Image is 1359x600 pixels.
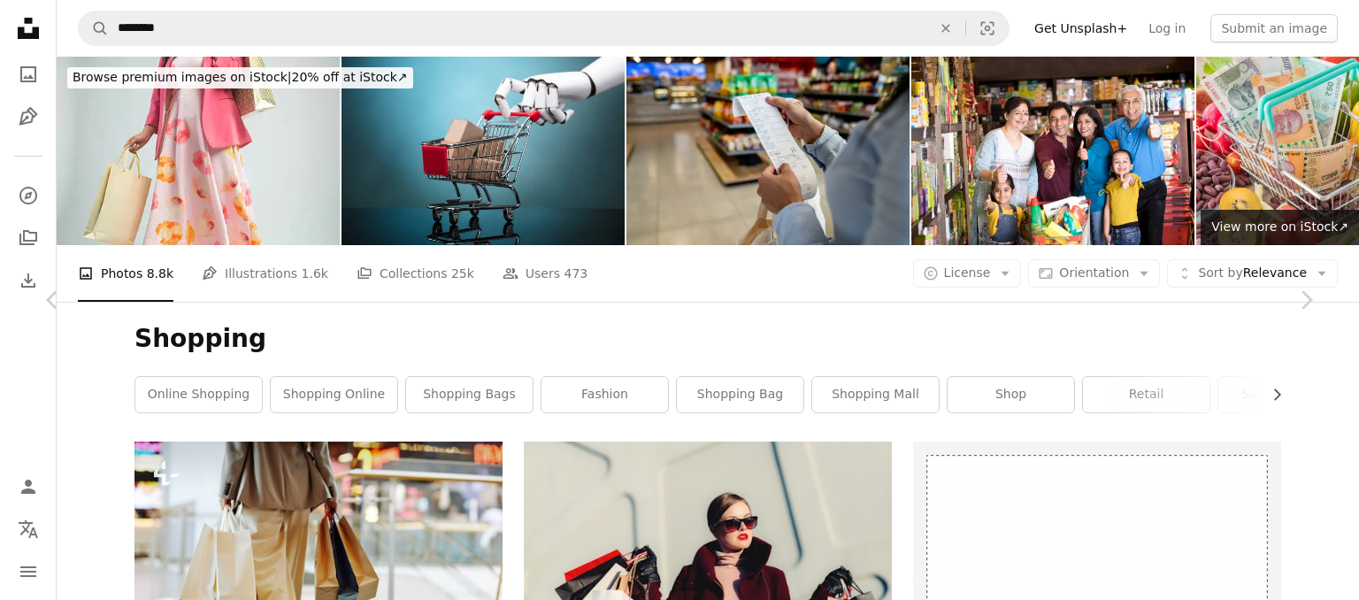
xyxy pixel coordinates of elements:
button: Orientation [1028,259,1160,288]
button: scroll list to the right [1261,377,1281,412]
a: supermarket [1218,377,1345,412]
a: shop [948,377,1074,412]
a: Browse premium images on iStock|20% off at iStock↗ [57,57,424,99]
a: shopping online [271,377,397,412]
a: retail [1083,377,1209,412]
span: Sort by [1198,265,1242,280]
a: Low section of unrecognizable woman wearing pants and holding blank shopping bags while walking i... [134,556,503,572]
button: Visual search [966,12,1009,45]
a: Log in [1138,14,1196,42]
span: 473 [564,264,588,283]
a: Next [1253,215,1359,385]
a: Illustrations 1.6k [202,245,328,302]
span: 25k [451,264,474,283]
span: 1.6k [302,264,328,283]
button: Sort byRelevance [1167,259,1338,288]
h1: Shopping [134,323,1281,355]
a: Explore [11,178,46,213]
a: photo of woman holding white and black paper bags [524,556,892,572]
a: Collections 25k [357,245,474,302]
a: shopping bag [677,377,803,412]
button: Search Unsplash [79,12,109,45]
button: Clear [926,12,965,45]
button: License [913,259,1022,288]
span: Browse premium images on iStock | [73,70,291,84]
img: Robot Holding Shopping Cart With Cardboard Boxes [342,57,625,245]
a: Log in / Sign up [11,469,46,504]
a: View more on iStock↗ [1201,210,1359,245]
span: Orientation [1059,265,1129,280]
button: Menu [11,554,46,589]
a: Get Unsplash+ [1024,14,1138,42]
span: Relevance [1198,265,1307,282]
form: Find visuals sitewide [78,11,1010,46]
button: Language [11,512,46,547]
a: fashion [541,377,668,412]
a: Illustrations [11,99,46,135]
a: Photos [11,57,46,92]
button: Submit an image [1210,14,1338,42]
a: online shopping [135,377,262,412]
img: Woman shopping at a convenience store and checking her receipt [626,57,910,245]
span: View more on iStock ↗ [1211,219,1348,234]
div: 20% off at iStock ↗ [67,67,413,88]
a: shopping mall [812,377,939,412]
a: Users 473 [503,245,587,302]
span: License [944,265,991,280]
img: Multi-Generation family shopping at supermarket [911,57,1194,245]
img: Woman with shopping bags posing on white background [57,57,340,245]
a: shopping bags [406,377,533,412]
